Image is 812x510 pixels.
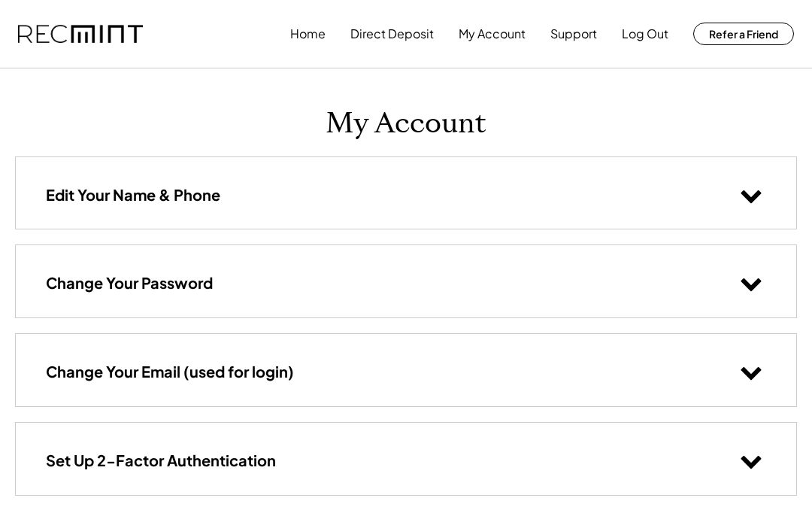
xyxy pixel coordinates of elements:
button: Log Out [622,19,668,49]
button: Home [290,19,326,49]
h1: My Account [326,106,486,141]
h3: Set Up 2-Factor Authentication [46,451,276,470]
button: Support [550,19,597,49]
button: Direct Deposit [350,19,434,49]
button: Refer a Friend [693,23,794,45]
button: My Account [459,19,526,49]
h3: Change Your Email (used for login) [46,362,294,381]
h3: Change Your Password [46,273,213,293]
h3: Edit Your Name & Phone [46,185,220,205]
img: recmint-logotype%403x.png [18,25,143,44]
